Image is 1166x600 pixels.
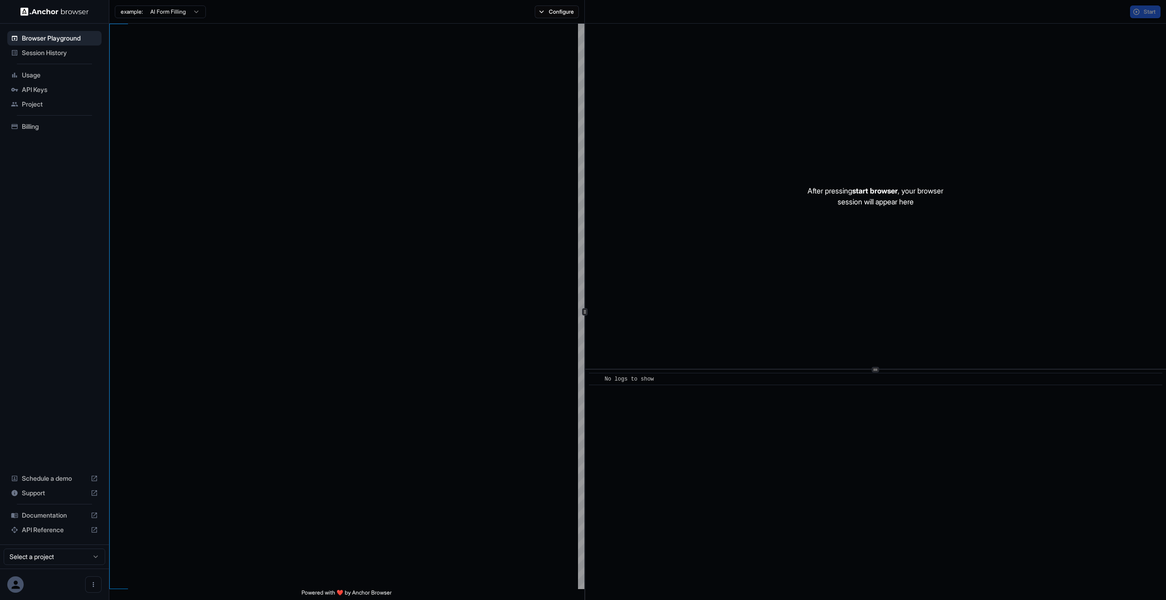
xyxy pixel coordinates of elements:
div: Schedule a demo [7,471,102,486]
div: Billing [7,119,102,134]
span: API Reference [22,525,87,534]
div: Support [7,486,102,500]
span: Project [22,100,98,109]
span: ​ [593,375,598,384]
span: Support [22,488,87,498]
button: Open menu [85,576,102,593]
span: Session History [22,48,98,57]
span: Usage [22,71,98,80]
button: Configure [535,5,579,18]
span: Browser Playground [22,34,98,43]
img: Anchor Logo [20,7,89,16]
span: Schedule a demo [22,474,87,483]
div: Session History [7,46,102,60]
span: Powered with ❤️ by Anchor Browser [302,589,392,600]
div: API Reference [7,523,102,537]
div: Documentation [7,508,102,523]
span: No logs to show [605,376,654,382]
p: After pressing , your browser session will appear here [808,185,943,207]
div: Browser Playground [7,31,102,46]
span: Billing [22,122,98,131]
span: example: [121,8,143,15]
div: Usage [7,68,102,82]
span: Documentation [22,511,87,520]
span: API Keys [22,85,98,94]
div: Project [7,97,102,112]
div: API Keys [7,82,102,97]
span: start browser [852,186,898,195]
